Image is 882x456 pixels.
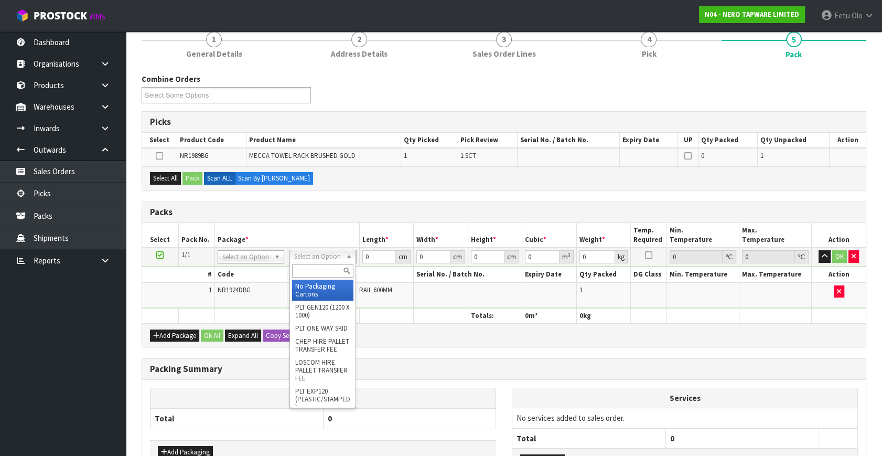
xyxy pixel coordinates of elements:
[177,133,246,148] th: Product Code
[834,10,850,20] span: Fetu
[641,48,656,59] span: Pick
[414,223,468,248] th: Width
[698,133,757,148] th: Qty Packed
[678,133,698,148] th: UP
[222,251,270,263] span: Select an Option
[225,330,261,342] button: Expand All
[739,267,812,282] th: Max. Temperature
[351,31,367,47] span: 2
[832,250,847,263] button: OK
[512,428,665,448] th: Total
[723,250,736,263] div: ℃
[249,151,356,160] span: MECCA TOWEL RACK BRUSHED GOLD
[795,250,809,263] div: ℃
[576,267,631,282] th: Qty Packed
[852,10,863,20] span: Olo
[228,331,258,340] span: Expand All
[328,413,332,423] span: 0
[829,133,866,148] th: Action
[206,31,222,47] span: 1
[504,250,519,263] div: cm
[150,408,324,429] th: Total
[180,151,209,160] span: NR1989BG
[263,330,309,342] button: Copy Selected
[214,267,287,282] th: Code
[468,223,522,248] th: Height
[292,301,353,322] li: PLT GEN120 (1200 X 1000)
[512,408,857,428] td: No services added to sales order.
[150,207,858,217] h3: Packs
[404,151,407,160] span: 1
[359,223,414,248] th: Length
[214,223,359,248] th: Package
[150,364,858,374] h3: Packing Summary
[472,48,536,59] span: Sales Order Lines
[522,308,577,323] th: m³
[576,223,631,248] th: Weight
[457,133,518,148] th: Pick Review
[150,388,496,409] th: Packagings
[525,311,529,320] span: 0
[812,267,866,282] th: Action
[292,335,353,356] li: CHEP HIRE PALLET TRANSFER FEE
[701,151,704,160] span: 0
[209,285,212,294] span: 1
[579,285,583,294] span: 1
[150,330,199,342] button: Add Package
[150,117,858,127] h3: Picks
[631,223,667,248] th: Temp. Required
[812,223,866,248] th: Action
[705,10,799,19] strong: N04 - NERO TAPWARE LIMITED
[182,172,202,185] button: Pack
[142,223,178,248] th: Select
[294,250,342,263] span: Select an Option
[568,252,571,259] sup: 3
[786,31,802,47] span: 5
[517,133,619,148] th: Serial No. / Batch No.
[522,223,577,248] th: Cubic
[667,267,739,282] th: Min. Temperature
[576,308,631,323] th: kg
[758,133,830,148] th: Qty Unpacked
[142,267,214,282] th: #
[186,48,242,59] span: General Details
[496,31,512,47] span: 3
[760,151,763,160] span: 1
[181,250,190,259] span: 1/1
[396,250,411,263] div: cm
[468,308,522,323] th: Totals:
[522,267,577,282] th: Expiry Date
[292,322,353,335] li: PLT ONE WAY SKID
[218,285,251,294] span: NR1924DBG
[739,223,812,248] th: Max. Temperature
[414,267,522,282] th: Serial No. / Batch No.
[670,433,674,443] span: 0
[579,311,583,320] span: 0
[204,172,235,185] label: Scan ALL
[89,12,105,22] small: WMS
[150,172,181,185] button: Select All
[16,9,29,22] img: cube-alt.png
[292,356,353,385] li: LOSCOM HIRE PALLET TRANSFER FEE
[178,223,214,248] th: Pack No.
[786,49,802,60] span: Pack
[512,388,857,408] th: Services
[34,9,87,23] span: ProStock
[619,133,678,148] th: Expiry Date
[235,172,313,185] label: Scan By [PERSON_NAME]
[641,31,657,47] span: 4
[631,267,667,282] th: DG Class
[450,250,465,263] div: cm
[142,73,200,84] label: Combine Orders
[287,267,414,282] th: Name
[292,385,353,413] li: PLT EXP120 (PLASTIC/STAMPED)
[246,133,401,148] th: Product Name
[401,133,457,148] th: Qty Picked
[460,151,476,160] span: 1 SCT
[142,133,177,148] th: Select
[699,6,805,23] a: N04 - NERO TAPWARE LIMITED
[615,250,628,263] div: kg
[331,48,388,59] span: Address Details
[201,330,223,342] button: Ok All
[667,223,739,248] th: Min. Temperature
